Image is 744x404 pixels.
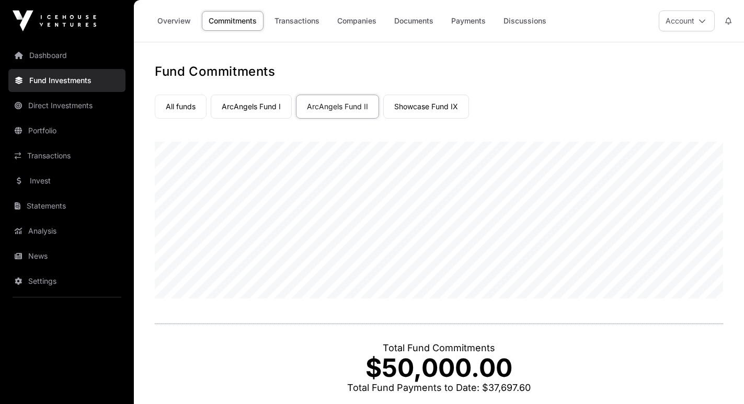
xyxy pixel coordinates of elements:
[8,69,125,92] a: Fund Investments
[155,95,207,119] a: All funds
[13,10,96,31] img: Icehouse Ventures Logo
[8,144,125,167] a: Transactions
[155,355,723,380] p: $50,000.00
[8,245,125,268] a: News
[155,63,723,80] h1: Fund Commitments
[202,11,264,31] a: Commitments
[8,44,125,67] a: Dashboard
[383,95,469,119] a: Showcase Fund IX
[8,220,125,243] a: Analysis
[659,10,715,31] button: Account
[8,94,125,117] a: Direct Investments
[155,341,723,355] p: Total Fund Commitments
[497,11,553,31] a: Discussions
[211,95,292,119] a: ArcAngels Fund I
[330,11,383,31] a: Companies
[387,11,440,31] a: Documents
[155,380,723,395] p: Total Fund Payments to Date: $37,697.60
[296,95,379,119] a: ArcAngels Fund II
[8,194,125,217] a: Statements
[8,119,125,142] a: Portfolio
[268,11,326,31] a: Transactions
[151,11,198,31] a: Overview
[444,11,493,31] a: Payments
[8,270,125,293] a: Settings
[8,169,125,192] a: Invest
